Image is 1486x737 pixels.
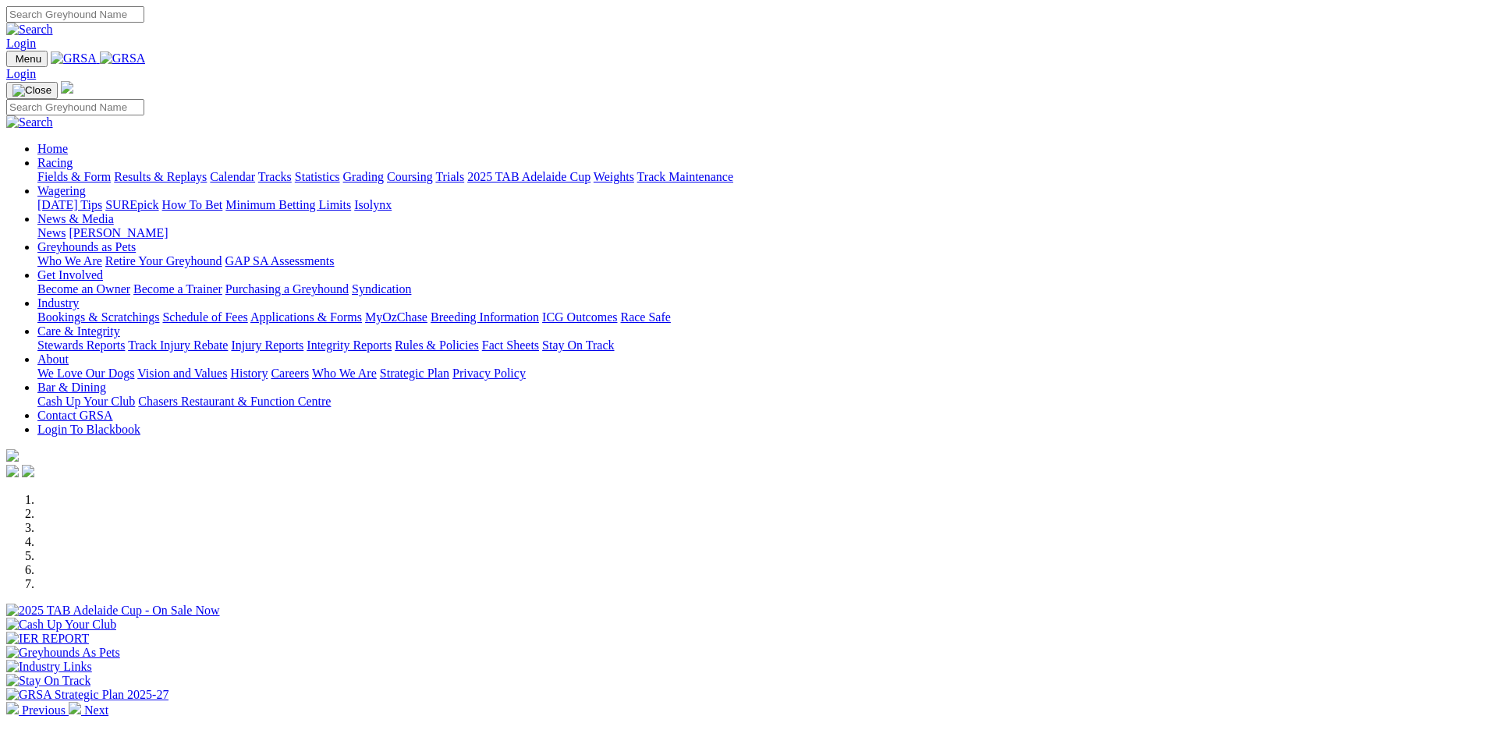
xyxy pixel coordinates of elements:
[69,702,81,714] img: chevron-right-pager-white.svg
[162,310,247,324] a: Schedule of Fees
[37,282,1480,296] div: Get Involved
[12,84,51,97] img: Close
[6,23,53,37] img: Search
[37,198,1480,212] div: Wagering
[6,99,144,115] input: Search
[37,338,125,352] a: Stewards Reports
[61,81,73,94] img: logo-grsa-white.png
[37,142,68,155] a: Home
[542,310,617,324] a: ICG Outcomes
[37,198,102,211] a: [DATE] Tips
[114,170,207,183] a: Results & Replays
[105,198,158,211] a: SUREpick
[6,604,220,618] img: 2025 TAB Adelaide Cup - On Sale Now
[6,688,168,702] img: GRSA Strategic Plan 2025-27
[37,170,1480,184] div: Racing
[225,198,351,211] a: Minimum Betting Limits
[225,282,349,296] a: Purchasing a Greyhound
[37,310,159,324] a: Bookings & Scratchings
[162,198,223,211] a: How To Bet
[37,170,111,183] a: Fields & Form
[380,367,449,380] a: Strategic Plan
[37,282,130,296] a: Become an Owner
[37,353,69,366] a: About
[250,310,362,324] a: Applications & Forms
[37,254,102,268] a: Who We Are
[105,254,222,268] a: Retire Your Greyhound
[37,395,135,408] a: Cash Up Your Club
[6,618,116,632] img: Cash Up Your Club
[37,184,86,197] a: Wagering
[37,338,1480,353] div: Care & Integrity
[431,310,539,324] a: Breeding Information
[51,51,97,66] img: GRSA
[16,53,41,65] span: Menu
[37,226,66,239] a: News
[542,338,614,352] a: Stay On Track
[6,702,19,714] img: chevron-left-pager-white.svg
[37,367,1480,381] div: About
[395,338,479,352] a: Rules & Policies
[354,198,392,211] a: Isolynx
[435,170,464,183] a: Trials
[6,646,120,660] img: Greyhounds As Pets
[6,674,90,688] img: Stay On Track
[37,395,1480,409] div: Bar & Dining
[6,82,58,99] button: Toggle navigation
[467,170,590,183] a: 2025 TAB Adelaide Cup
[6,51,48,67] button: Toggle navigation
[37,296,79,310] a: Industry
[6,115,53,129] img: Search
[37,156,73,169] a: Racing
[84,703,108,717] span: Next
[37,324,120,338] a: Care & Integrity
[231,338,303,352] a: Injury Reports
[137,367,227,380] a: Vision and Values
[210,170,255,183] a: Calendar
[37,310,1480,324] div: Industry
[37,212,114,225] a: News & Media
[37,381,106,394] a: Bar & Dining
[6,6,144,23] input: Search
[258,170,292,183] a: Tracks
[37,254,1480,268] div: Greyhounds as Pets
[128,338,228,352] a: Track Injury Rebate
[637,170,733,183] a: Track Maintenance
[69,226,168,239] a: [PERSON_NAME]
[225,254,335,268] a: GAP SA Assessments
[295,170,340,183] a: Statistics
[37,226,1480,240] div: News & Media
[312,367,377,380] a: Who We Are
[452,367,526,380] a: Privacy Policy
[22,465,34,477] img: twitter.svg
[594,170,634,183] a: Weights
[343,170,384,183] a: Grading
[37,240,136,253] a: Greyhounds as Pets
[620,310,670,324] a: Race Safe
[271,367,309,380] a: Careers
[100,51,146,66] img: GRSA
[365,310,427,324] a: MyOzChase
[6,449,19,462] img: logo-grsa-white.png
[6,465,19,477] img: facebook.svg
[6,67,36,80] a: Login
[37,268,103,282] a: Get Involved
[307,338,392,352] a: Integrity Reports
[69,703,108,717] a: Next
[6,37,36,50] a: Login
[230,367,268,380] a: History
[6,632,89,646] img: IER REPORT
[387,170,433,183] a: Coursing
[138,395,331,408] a: Chasers Restaurant & Function Centre
[37,423,140,436] a: Login To Blackbook
[37,409,112,422] a: Contact GRSA
[352,282,411,296] a: Syndication
[6,703,69,717] a: Previous
[22,703,66,717] span: Previous
[6,660,92,674] img: Industry Links
[482,338,539,352] a: Fact Sheets
[37,367,134,380] a: We Love Our Dogs
[133,282,222,296] a: Become a Trainer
